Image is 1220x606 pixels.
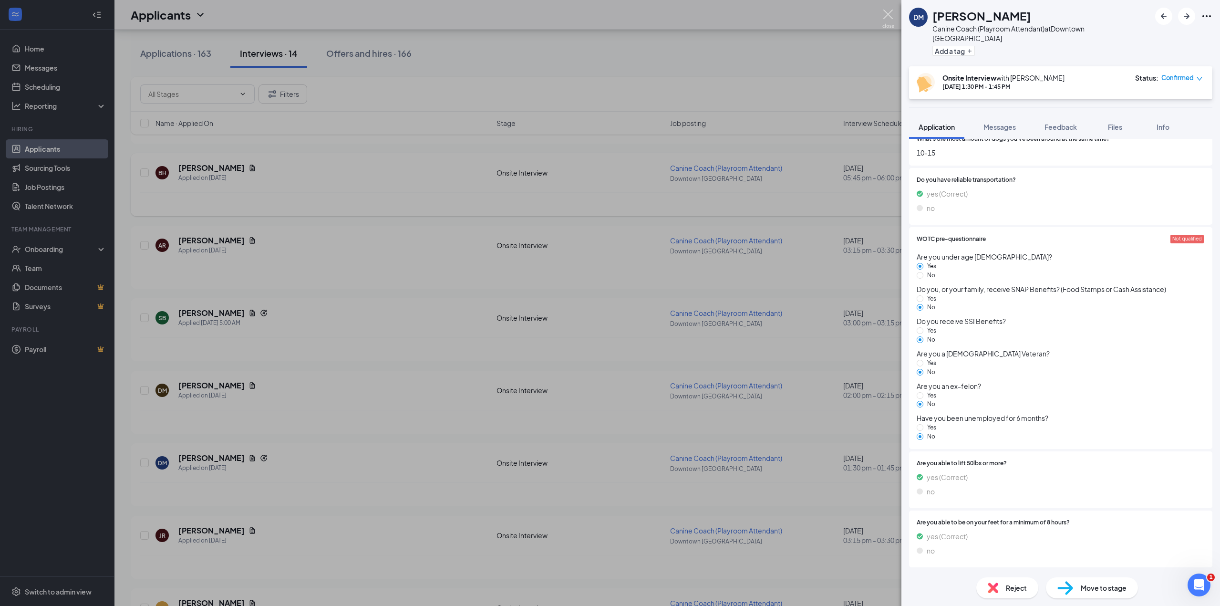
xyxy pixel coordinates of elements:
div: DM [913,12,924,22]
span: No [923,433,939,440]
span: Messages [983,123,1016,131]
span: Yes [923,295,940,302]
span: down [1196,75,1203,82]
div: [DATE] 1:30 PM - 1:45 PM [942,83,1065,91]
button: PlusAdd a tag [932,46,975,56]
b: Onsite Interview [942,73,996,82]
span: Do you have reliable transportation? [917,176,1016,185]
span: Yes [923,327,940,334]
span: Yes [923,392,940,399]
div: Canine Coach (Playroom Attendant) at Downtown [GEOGRAPHIC_DATA] [932,24,1150,43]
span: No [923,303,939,311]
span: Are you a [DEMOGRAPHIC_DATA] Veteran? [917,348,1205,359]
span: 10-15 [917,147,1205,158]
span: yes (Correct) [927,472,968,482]
button: ArrowLeftNew [1155,8,1172,25]
svg: ArrowRight [1181,10,1192,22]
span: No [923,400,939,407]
span: No [923,336,939,343]
span: Are you under age [DEMOGRAPHIC_DATA]? [917,251,1205,262]
span: yes (Correct) [927,531,968,542]
span: Yes [923,424,940,431]
span: No [923,272,939,279]
span: 1 [1207,574,1215,581]
span: Yes [923,359,940,366]
span: Confirmed [1161,73,1194,83]
span: yes (Correct) [927,188,968,199]
span: No [923,368,939,376]
svg: Ellipses [1201,10,1212,22]
span: What's the most amount of dogs you've been around at the same time? [917,135,1110,144]
span: no [927,545,935,556]
span: no [927,203,935,213]
span: Do you receive SSI Benefits? [917,316,1205,326]
h1: [PERSON_NAME] [932,8,1031,24]
span: Reject [1006,583,1027,593]
svg: Plus [967,48,972,54]
span: Feedback [1044,123,1077,131]
iframe: Intercom live chat [1188,574,1210,596]
button: ArrowRight [1178,8,1195,25]
span: Do you, or your family, receive SNAP Benefits? (Food Stamps or Cash Assistance) [917,284,1205,294]
div: with [PERSON_NAME] [942,73,1065,83]
span: Have you been unemployed for 6 months? [917,413,1205,423]
span: Files [1108,123,1122,131]
div: Status : [1135,73,1158,83]
span: Move to stage [1081,583,1127,593]
span: no [927,486,935,497]
span: Are you able to be on your feet for a minimum of 8 hours? [917,518,1070,527]
span: Not qualified [1172,235,1202,243]
span: Info [1157,123,1169,131]
span: Are you an ex-felon? [917,381,1205,391]
span: Application [919,123,955,131]
svg: ArrowLeftNew [1158,10,1169,22]
span: Yes [923,262,940,270]
span: WOTC pre-questionnaire [917,235,986,244]
span: Are you able to lift 50lbs or more? [917,459,1007,468]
